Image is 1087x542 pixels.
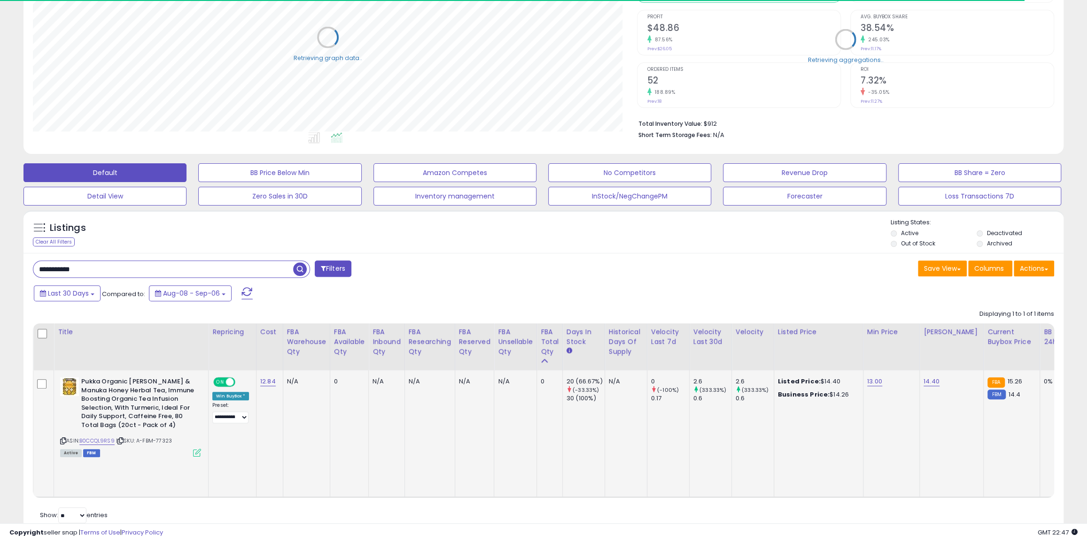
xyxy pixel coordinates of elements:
button: InStock/NegChangePM [548,187,711,206]
label: Out of Stock [901,239,935,247]
span: Columns [974,264,1004,273]
span: | SKU: A-FBM-77323 [116,437,172,444]
button: Columns [968,260,1012,276]
div: Days In Stock [567,327,601,347]
div: 0 [541,377,555,386]
a: 14.40 [924,377,939,386]
div: 0 [651,377,689,386]
div: Velocity Last 30d [693,327,728,347]
div: N/A [459,377,487,386]
button: BB Price Below Min [198,163,361,182]
small: FBM [987,389,1006,399]
span: ON [214,378,226,386]
div: 0 [334,377,361,386]
span: 14.4 [1008,390,1020,399]
div: 2.6 [736,377,774,386]
div: N/A [409,377,448,386]
label: Deactivated [987,229,1022,237]
div: Win BuyBox * [212,392,249,400]
span: Last 30 Days [48,289,89,298]
div: FBA Unsellable Qty [498,327,533,357]
span: FBM [83,449,100,457]
button: Zero Sales in 30D [198,187,361,206]
div: FBA inbound Qty [373,327,401,357]
div: Retrieving graph data.. [294,53,362,62]
div: N/A [287,377,323,386]
div: FBA Available Qty [334,327,365,357]
span: All listings currently available for purchase on Amazon [60,449,82,457]
label: Archived [987,239,1012,247]
div: Current Buybox Price [987,327,1036,347]
div: 0.17 [651,394,689,403]
div: 30 (100%) [567,394,605,403]
div: Velocity [736,327,770,337]
h5: Listings [50,221,86,235]
small: (-100%) [657,386,679,394]
div: Historical Days Of Supply [609,327,643,357]
strong: Copyright [9,528,44,537]
div: 20 (66.67%) [567,377,605,386]
div: BB Share 24h. [1044,327,1078,347]
b: Pukka Organic [PERSON_NAME] & Manuka Honey Herbal Tea, Immune Boosting Organic Tea Infusion Selec... [81,377,195,432]
img: 51hKo-LQM3L._SL40_.jpg [60,377,79,396]
button: Filters [315,260,351,277]
div: 0.6 [736,394,774,403]
div: Velocity Last 7d [651,327,685,347]
button: Forecaster [723,187,886,206]
b: Listed Price: [778,377,821,386]
p: Listing States: [891,218,1064,227]
div: seller snap | | [9,528,163,537]
div: ASIN: [60,377,201,456]
a: Privacy Policy [122,528,163,537]
small: (333.33%) [742,386,769,394]
button: Amazon Competes [373,163,536,182]
div: N/A [498,377,529,386]
div: N/A [609,377,640,386]
span: Compared to: [102,290,145,298]
small: FBA [987,377,1005,388]
div: FBA Warehouse Qty [287,327,326,357]
button: Revenue Drop [723,163,886,182]
div: FBA Reserved Qty [459,327,490,357]
div: FBA Total Qty [541,327,559,357]
span: Aug-08 - Sep-06 [163,289,220,298]
div: 0.6 [693,394,731,403]
a: B0CCQL9RS9 [79,437,115,445]
div: $14.40 [778,377,856,386]
button: Inventory management [373,187,536,206]
div: 0% [1044,377,1075,386]
small: (333.33%) [699,386,726,394]
a: Terms of Use [80,528,120,537]
span: OFF [234,378,249,386]
small: (-33.33%) [573,386,599,394]
button: Loss Transactions 7D [898,187,1061,206]
div: [PERSON_NAME] [924,327,979,337]
div: Min Price [867,327,916,337]
div: Displaying 1 to 1 of 1 items [979,310,1054,319]
span: 15.26 [1007,377,1022,386]
div: 2.6 [693,377,731,386]
div: FBA Researching Qty [409,327,451,357]
b: Business Price: [778,390,830,399]
div: $14.26 [778,390,856,399]
div: Preset: [212,402,249,423]
button: Aug-08 - Sep-06 [149,285,232,301]
button: Detail View [23,187,186,206]
div: Clear All Filters [33,237,75,246]
div: Retrieving aggregations.. [807,55,883,64]
label: Active [901,229,918,237]
button: Save View [918,260,967,276]
a: 13.00 [867,377,882,386]
div: Repricing [212,327,252,337]
a: 12.84 [260,377,276,386]
button: No Competitors [548,163,711,182]
button: Last 30 Days [34,285,101,301]
div: Title [58,327,204,337]
small: Days In Stock. [567,347,572,355]
span: 2025-10-7 22:47 GMT [1038,528,1078,537]
span: Show: entries [40,511,108,519]
div: Cost [260,327,279,337]
div: Listed Price [778,327,859,337]
button: BB Share = Zero [898,163,1061,182]
button: Actions [1014,260,1054,276]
